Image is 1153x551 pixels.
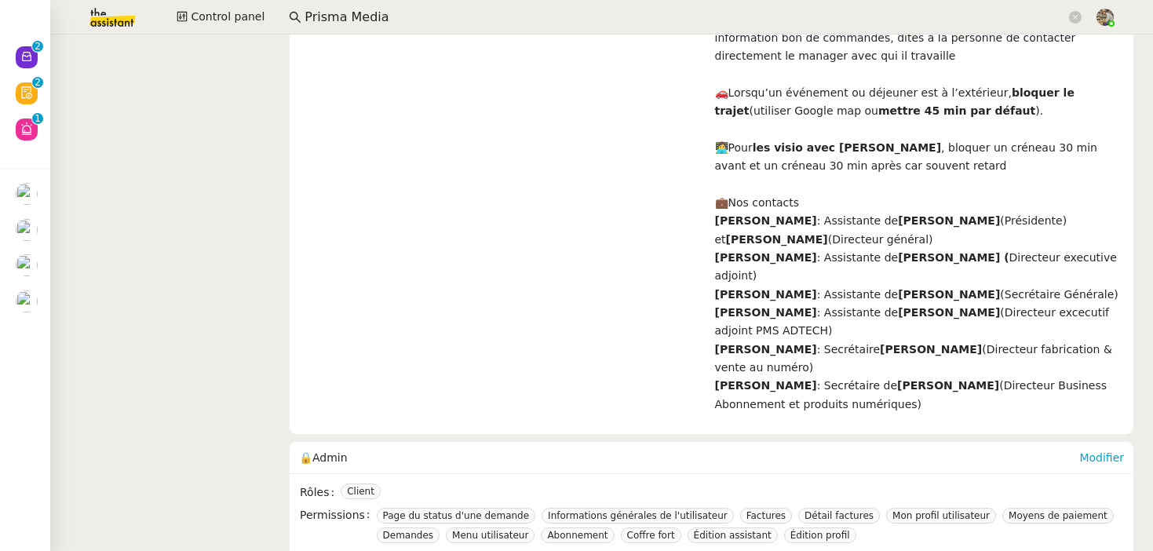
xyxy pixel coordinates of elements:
p: 1 [35,113,41,127]
img: 388bd129-7e3b-4cb1-84b4-92a3d763e9b7 [1096,9,1114,26]
strong: [PERSON_NAME] [898,214,1000,227]
span: Édition assistant [694,530,772,541]
div: 👩‍💻Pour , bloquer un créneau 30 min avant et un créneau 30 min après car souvent retard [715,139,1125,176]
div: 🧾Si vous recevez des appels concernant des factures impayées, information bon de commandes, dites... [715,11,1125,66]
span: Détail factures [805,510,874,521]
strong: les visio avec [PERSON_NAME] [753,141,941,154]
strong: [PERSON_NAME] [715,343,817,356]
span: Control panel [191,8,265,26]
a: Modifier [1079,451,1124,464]
strong: [PERSON_NAME] [715,379,817,392]
li: : Secrétaire (Directeur fabrication & vente au numéro) [715,341,1125,378]
li: : Assistante de (Directeur excecutif adjoint PMS ADTECH) [715,304,1125,341]
strong: [PERSON_NAME] [726,233,828,246]
span: Demandes [383,530,434,541]
li: : Assistante de (Secrétaire Générale) [715,286,1125,304]
button: Control panel [167,6,274,28]
nz-badge-sup: 2 [32,77,43,88]
div: 💼Nos contacts [715,194,1125,212]
strong: [PERSON_NAME] [715,214,817,227]
span: Abonnement [547,530,608,541]
img: users%2FHIWaaSoTa5U8ssS5t403NQMyZZE3%2Favatar%2Fa4be050e-05fa-4f28-bbe7-e7e8e4788720 [16,290,38,312]
span: Menu utilisateur [452,530,528,541]
span: Permissions [300,506,377,546]
nz-badge-sup: 1 [32,113,43,124]
span: Édition profil [790,530,850,541]
strong: [PERSON_NAME] [898,306,1000,319]
img: users%2FHIWaaSoTa5U8ssS5t403NQMyZZE3%2Favatar%2Fa4be050e-05fa-4f28-bbe7-e7e8e4788720 [16,219,38,241]
span: Moyens de paiement [1009,510,1107,521]
span: Page du status d'une demande [383,510,530,521]
strong: mettre 45 min par défaut [878,104,1035,117]
li: : Secrétaire de (Directeur Business Abonnement et produits numériques) [715,377,1125,414]
strong: [PERSON_NAME] [715,306,817,319]
strong: [PERSON_NAME] [898,288,1000,301]
span: Rôles [300,483,341,502]
input: Rechercher [305,7,1066,28]
li: : Assistante de (Présidente) et (Directeur général) [715,212,1125,249]
img: users%2FHIWaaSoTa5U8ssS5t403NQMyZZE3%2Favatar%2Fa4be050e-05fa-4f28-bbe7-e7e8e4788720 [16,183,38,205]
div: 🚗Lorsqu’un événement ou déjeuner est à l’extérieur, (utiliser Google map ou ). [715,84,1125,121]
span: Mon profil utilisateur [892,510,990,521]
strong: [PERSON_NAME] ( [898,251,1009,264]
span: Coffre fort [627,530,675,541]
span: Informations générales de l'utilisateur [548,510,728,521]
p: 2 [35,41,41,55]
div: 🔒 [299,442,1079,473]
p: 2 [35,77,41,91]
strong: [PERSON_NAME] [897,379,999,392]
li: : Assistante de Directeur executive adjoint) [715,249,1125,286]
strong: [PERSON_NAME] [880,343,982,356]
span: Admin [312,451,348,464]
strong: [PERSON_NAME] [715,288,817,301]
span: Factures [746,510,786,521]
nz-tag: Client [341,483,381,499]
img: users%2FHIWaaSoTa5U8ssS5t403NQMyZZE3%2Favatar%2Fa4be050e-05fa-4f28-bbe7-e7e8e4788720 [16,254,38,276]
nz-badge-sup: 2 [32,41,43,52]
strong: [PERSON_NAME] [715,251,817,264]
